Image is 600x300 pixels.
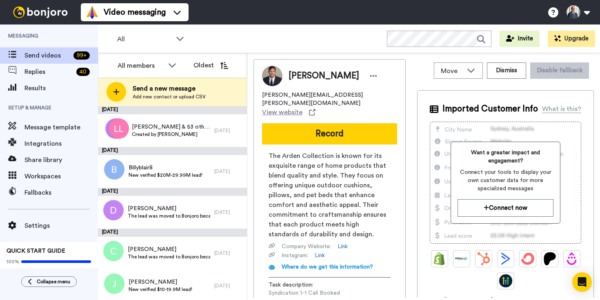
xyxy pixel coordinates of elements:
[499,252,512,265] img: ActiveCampaign
[548,31,595,47] button: Upgrade
[262,66,282,86] img: Image of Tim Safransky
[214,250,243,256] div: [DATE]
[37,278,70,285] span: Collapse menu
[214,168,243,175] div: [DATE]
[269,281,326,289] span: Task description :
[572,272,592,292] div: Open Intercom Messenger
[24,139,98,149] span: Integrations
[118,61,164,71] div: All members
[103,200,124,220] img: d.png
[104,7,166,18] span: Video messaging
[132,131,210,138] span: Created by [PERSON_NAME]
[262,107,316,117] a: View website
[500,31,540,47] button: Invite
[76,68,90,76] div: 40
[262,107,302,117] span: View website
[7,248,65,254] span: QUICK START GUIDE
[107,118,127,139] img: cc.png
[103,241,124,261] img: c.png
[133,84,206,93] span: Send a new message
[128,204,211,213] span: [PERSON_NAME]
[24,155,98,165] span: Share library
[289,70,359,82] span: [PERSON_NAME]
[441,66,463,76] span: Move
[282,251,308,260] span: Instagram :
[477,252,490,265] img: Hubspot
[530,62,589,79] button: Disable fallback
[10,7,71,18] img: bj-logo-header-white.svg
[269,151,391,239] span: The Arden Collection is known for its exquisite range of home products that blend quality and sty...
[458,168,553,193] span: Connect your tools to display your own customer data for more specialized messages
[24,51,70,60] span: Send videos
[128,253,211,260] span: The lead was moved to Bonjoro because they don't have a phone number.
[433,252,446,265] img: Shopify
[458,149,553,165] span: Want a greater impact and engagement?
[105,118,126,139] img: nd.png
[132,123,210,131] span: [PERSON_NAME] & 53 others
[214,127,243,134] div: [DATE]
[315,251,325,260] a: Link
[98,188,247,196] div: [DATE]
[214,282,243,289] div: [DATE]
[129,286,192,293] span: New verified $10-19.9M lead!
[104,159,124,180] img: b.png
[262,91,397,107] span: [PERSON_NAME][EMAIL_ADDRESS][PERSON_NAME][DOMAIN_NAME]
[269,289,346,297] span: Syndication 1-1 Call Booked
[128,213,211,219] span: The lead was moved to Bonjoro because they don't have a phone number.
[542,104,581,114] div: What is this?
[7,258,19,265] span: 100%
[109,118,129,139] img: ll.png
[187,57,234,73] button: Oldest
[24,122,98,132] span: Message template
[282,242,331,251] span: Company Website :
[24,171,98,181] span: Workspaces
[543,252,556,265] img: Patreon
[98,147,247,155] div: [DATE]
[499,274,512,287] img: GoHighLevel
[24,221,98,231] span: Settings
[86,6,99,19] img: vm-color.svg
[129,278,192,286] span: [PERSON_NAME]
[24,67,73,77] span: Replies
[129,172,202,178] span: New verified $20M-29.99M lead!
[24,188,98,198] span: Fallbacks
[117,34,172,44] span: All
[98,106,247,114] div: [DATE]
[458,199,553,217] button: Connect now
[214,209,243,216] div: [DATE]
[21,276,77,287] button: Collapse menu
[128,245,211,253] span: [PERSON_NAME]
[338,242,348,251] a: Link
[133,93,206,100] span: Add new contact or upload CSV
[73,51,90,60] div: 99 +
[565,252,578,265] img: Drip
[262,123,397,144] button: Record
[455,252,468,265] img: Ontraport
[282,264,373,270] span: Where do we get this information?
[104,273,124,294] img: j.png
[24,83,98,93] span: Results
[442,103,538,115] span: Imported Customer Info
[521,252,534,265] img: ConvertKit
[129,164,202,172] span: Billyblair8
[98,229,247,237] div: [DATE]
[487,62,526,79] button: Dismiss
